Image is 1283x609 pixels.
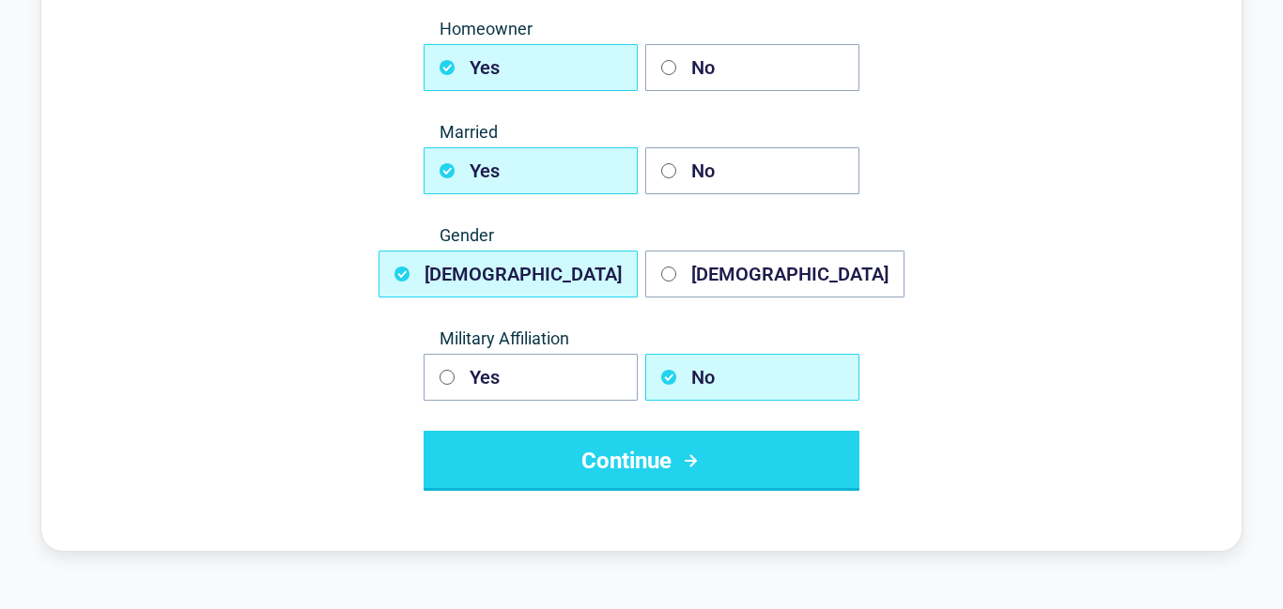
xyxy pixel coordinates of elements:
[645,354,859,401] button: No
[424,354,638,401] button: Yes
[424,121,859,144] span: Married
[424,44,638,91] button: Yes
[424,327,859,350] span: Military Affiliation
[645,147,859,194] button: No
[424,431,859,491] button: Continue
[424,147,638,194] button: Yes
[645,251,904,297] button: [DEMOGRAPHIC_DATA]
[424,224,859,247] span: Gender
[645,44,859,91] button: No
[424,18,859,40] span: Homeowner
[379,251,638,297] button: [DEMOGRAPHIC_DATA]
